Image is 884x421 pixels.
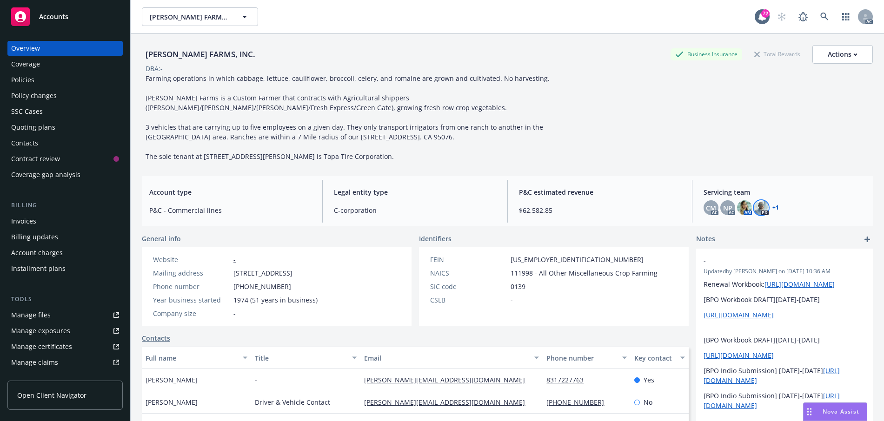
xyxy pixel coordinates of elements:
span: General info [142,234,181,243]
a: add [862,234,873,245]
div: SSC Cases [11,104,43,119]
span: [US_EMPLOYER_IDENTIFICATION_NUMBER] [511,255,644,264]
a: Installment plans [7,261,123,276]
div: Business Insurance [671,48,742,60]
button: Email [360,347,543,369]
div: Actions [828,46,857,63]
a: Manage exposures [7,323,123,338]
div: Manage claims [11,355,58,370]
div: Billing [7,201,123,210]
div: Quoting plans [11,120,55,135]
div: Billing updates [11,230,58,244]
a: [URL][DOMAIN_NAME] [704,310,774,319]
span: - [255,375,257,385]
div: Manage BORs [11,371,55,386]
div: Email [364,353,529,363]
p: [BPO Workbook DRAFT][DATE]-[DATE] [704,335,865,345]
a: [PHONE_NUMBER] [546,398,611,407]
span: [STREET_ADDRESS] [233,268,292,278]
a: - [233,255,236,264]
span: Updated by [PERSON_NAME] on [DATE] 10:36 AM [704,267,865,276]
div: -Updatedby [PERSON_NAME] on [DATE] 10:36 AMRenewal Workbook:[URL][DOMAIN_NAME][BPO Workbook DRAFT... [696,249,873,418]
div: Installment plans [11,261,66,276]
a: [PERSON_NAME][EMAIL_ADDRESS][DOMAIN_NAME] [364,398,532,407]
span: P&C estimated revenue [519,187,681,197]
a: Billing updates [7,230,123,244]
div: Phone number [153,282,230,291]
a: 8317227763 [546,375,591,384]
div: Year business started [153,295,230,305]
span: 0139 [511,282,525,291]
div: Website [153,255,230,264]
div: Full name [146,353,237,363]
span: [PERSON_NAME] [146,397,198,407]
a: Manage files [7,308,123,322]
p: [BPO Indio Submission] [DATE]-[DATE] [704,366,865,385]
a: Manage certificates [7,339,123,354]
div: Drag to move [804,403,815,421]
div: Coverage [11,57,40,72]
a: Accounts [7,4,123,30]
img: photo [754,200,769,215]
div: Policy changes [11,88,57,103]
a: Manage BORs [7,371,123,386]
span: P&C - Commercial lines [149,205,311,215]
span: - [704,256,841,266]
a: Contacts [7,136,123,151]
a: SSC Cases [7,104,123,119]
span: Yes [644,375,654,385]
a: Coverage [7,57,123,72]
a: Start snowing [772,7,791,26]
div: Invoices [11,214,36,229]
div: CSLB [430,295,507,305]
div: NAICS [430,268,507,278]
p: [BPO Workbook DRAFT][DATE]-[DATE] [704,295,865,304]
a: Invoices [7,214,123,229]
div: Coverage gap analysis [11,167,80,182]
span: [PERSON_NAME] [146,375,198,385]
a: Manage claims [7,355,123,370]
span: No [644,397,652,407]
div: Phone number [546,353,616,363]
div: Key contact [634,353,675,363]
div: Overview [11,41,40,56]
a: [PERSON_NAME][EMAIL_ADDRESS][DOMAIN_NAME] [364,375,532,384]
div: Contract review [11,151,60,166]
div: Policies [11,72,34,87]
a: Report a Bug [794,7,812,26]
span: - [233,309,236,318]
a: Policies [7,72,123,87]
span: Account type [149,187,311,197]
a: Account charges [7,245,123,260]
div: Manage certificates [11,339,72,354]
div: Contacts [11,136,38,151]
span: 1974 (51 years in business) [233,295,318,305]
span: NP [723,203,732,213]
div: FEIN [430,255,507,264]
p: Renewal Workbook: [704,279,865,289]
span: Identifiers [419,234,452,243]
a: Contract review [7,151,123,166]
span: Servicing team [704,187,865,197]
a: Search [815,7,834,26]
a: Coverage gap analysis [7,167,123,182]
span: Legal entity type [334,187,496,197]
div: SIC code [430,282,507,291]
div: Manage exposures [11,323,70,338]
span: - [511,295,513,305]
div: [PERSON_NAME] FARMS, INC. [142,48,259,60]
button: Nova Assist [803,402,867,421]
span: 111998 - All Other Miscellaneous Crop Farming [511,268,658,278]
p: [BPO Indio Submission] [DATE]-[DATE] [704,391,865,410]
span: Notes [696,234,715,245]
button: Phone number [543,347,630,369]
div: Title [255,353,346,363]
a: Quoting plans [7,120,123,135]
button: [PERSON_NAME] FARMS, INC. [142,7,258,26]
button: Full name [142,347,251,369]
a: [URL][DOMAIN_NAME] [764,280,835,289]
div: 72 [761,9,770,18]
div: Total Rewards [750,48,805,60]
img: photo [737,200,752,215]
